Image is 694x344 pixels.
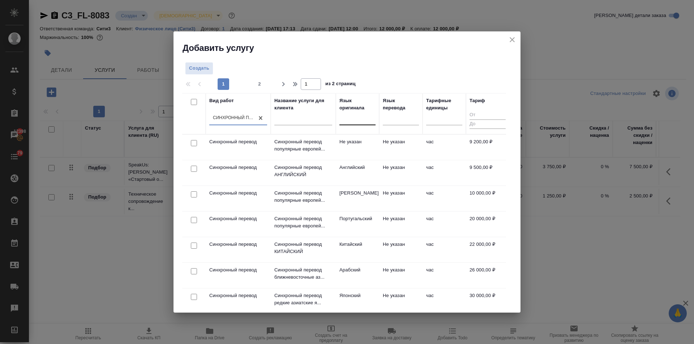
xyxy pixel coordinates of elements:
td: Японский [336,288,379,314]
td: 26 000,00 ₽ [466,263,509,288]
span: из 2 страниц [325,79,356,90]
td: час [423,135,466,160]
td: час [423,237,466,262]
td: Английский [336,160,379,186]
td: час [423,160,466,186]
td: час [423,186,466,211]
td: 30 000,00 ₽ [466,288,509,314]
p: Синхронный перевод [209,164,267,171]
td: Не указан [379,212,423,237]
p: Синхронный перевод популярные европей... [274,215,332,230]
div: Тарифные единицы [426,97,462,112]
td: Не указан [379,288,423,314]
span: Создать [189,64,209,73]
td: Не указан [379,160,423,186]
td: 9 200,00 ₽ [466,135,509,160]
td: Не указан [379,186,423,211]
td: Китайский [336,237,379,262]
td: Не указан [379,237,423,262]
p: Синхронный перевод КИТАЙСКИЙ [274,241,332,255]
td: Не указан [379,135,423,160]
td: час [423,263,466,288]
td: Не указан [336,135,379,160]
button: 2 [254,78,265,90]
p: Синхронный перевод [209,292,267,299]
div: Название услуги для клиента [274,97,332,112]
td: час [423,212,466,237]
td: 10 000,00 ₽ [466,186,509,211]
p: Синхронный перевод [209,138,267,145]
p: Синхронный перевод [209,190,267,197]
h2: Добавить услугу [183,42,520,54]
td: Португальский [336,212,379,237]
div: Язык оригинала [339,97,376,112]
p: Синхронный перевод [209,266,267,274]
input: До [470,119,506,129]
td: 20 000,00 ₽ [466,212,509,237]
td: час [423,288,466,314]
p: Синхронный перевод популярные европей... [274,190,332,204]
p: Синхронный перевод редкие азиатские я... [274,292,332,306]
div: Тариф [470,97,485,104]
p: Синхронный перевод АНГЛИЙСКИЙ [274,164,332,178]
td: Не указан [379,263,423,288]
td: [PERSON_NAME] [336,186,379,211]
button: Создать [185,62,213,75]
p: Синхронный перевод [209,241,267,248]
td: 22 000,00 ₽ [466,237,509,262]
div: Язык перевода [383,97,419,112]
span: 2 [254,80,265,88]
td: Арабский [336,263,379,288]
p: Синхронный перевод ближневосточные аз... [274,266,332,281]
td: 9 500,00 ₽ [466,160,509,186]
p: Синхронный перевод [209,215,267,222]
p: Синхронный перевод популярные европей... [274,138,332,153]
div: Синхронный перевод [213,115,255,121]
div: Вид работ [209,97,234,104]
button: close [507,34,518,45]
input: От [470,111,506,120]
